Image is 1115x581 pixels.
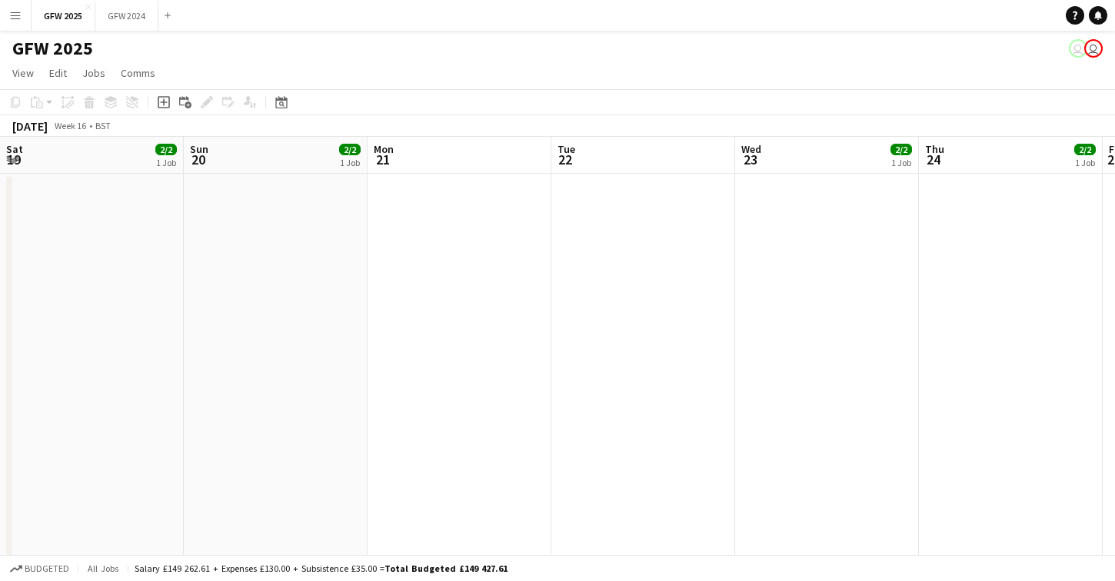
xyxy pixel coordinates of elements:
h1: GFW 2025 [12,37,93,60]
span: Sat [6,142,23,156]
span: 21 [371,151,394,168]
div: 1 Job [1075,157,1095,168]
span: Tue [557,142,575,156]
span: All jobs [85,563,121,574]
app-user-avatar: Mike Bolton [1069,39,1087,58]
div: [DATE] [12,118,48,134]
span: Total Budgeted £149 427.61 [384,563,508,574]
span: 20 [188,151,208,168]
span: 2/2 [339,144,361,155]
div: 1 Job [156,157,176,168]
span: 2/2 [1074,144,1096,155]
span: Comms [121,66,155,80]
app-user-avatar: Mike Bolton [1084,39,1103,58]
div: 1 Job [891,157,911,168]
span: Budgeted [25,563,69,574]
button: GFW 2025 [32,1,95,31]
div: Salary £149 262.61 + Expenses £130.00 + Subsistence £35.00 = [135,563,508,574]
a: Edit [43,63,73,83]
span: 23 [739,151,761,168]
div: BST [95,120,111,131]
span: Mon [374,142,394,156]
span: 24 [923,151,944,168]
a: Jobs [76,63,111,83]
a: Comms [115,63,161,83]
span: View [12,66,34,80]
span: Sun [190,142,208,156]
span: Wed [741,142,761,156]
span: 19 [4,151,23,168]
span: 2/2 [155,144,177,155]
a: View [6,63,40,83]
div: 1 Job [340,157,360,168]
button: GFW 2024 [95,1,158,31]
span: Week 16 [51,120,89,131]
span: Jobs [82,66,105,80]
span: Thu [925,142,944,156]
span: 2/2 [890,144,912,155]
button: Budgeted [8,560,72,577]
span: 22 [555,151,575,168]
span: Edit [49,66,67,80]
